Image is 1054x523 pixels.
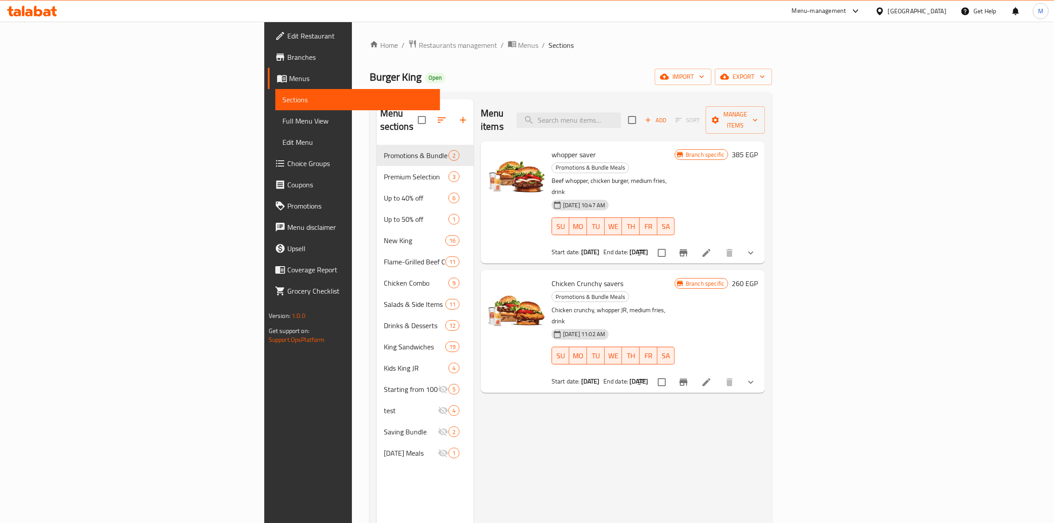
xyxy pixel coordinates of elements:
span: Add [644,115,668,125]
input: search [517,112,621,128]
span: Promotions [287,201,433,211]
a: Menus [508,39,539,51]
span: 5 [449,385,459,394]
button: SU [552,347,569,364]
div: items [445,320,459,331]
span: TU [591,349,601,362]
div: Salads & Side Items11 [377,294,474,315]
a: Sections [275,89,440,110]
div: Saving Bundle2 [377,421,474,442]
li: / [501,40,504,50]
div: Chicken Combo [384,278,448,288]
span: Grocery Checklist [287,286,433,296]
div: Up to 50% off1 [377,209,474,230]
span: [DATE] Meals [384,448,438,458]
span: Coverage Report [287,264,433,275]
span: Promotions & Bundle Meals [384,150,448,161]
div: Starting from 100 [384,384,438,395]
div: items [448,171,459,182]
span: [DATE] 11:02 AM [560,330,609,338]
span: Select to update [652,244,671,262]
a: Edit menu item [701,248,712,258]
button: SA [657,217,675,235]
a: Edit Menu [275,132,440,153]
div: Premium Selection3 [377,166,474,187]
span: TH [625,349,636,362]
svg: Inactive section [438,448,448,458]
span: Branch specific [682,279,728,288]
svg: Show Choices [745,248,756,258]
div: King Sandwiches [384,341,445,352]
span: Select all sections [413,111,431,129]
button: sort-choices [631,242,652,263]
div: Up to 50% off [384,214,448,225]
span: Salads & Side Items [384,299,445,310]
svg: Show Choices [745,377,756,387]
button: SA [657,347,675,364]
div: items [445,235,459,246]
h6: 385 EGP [732,148,758,161]
span: 11 [446,300,459,309]
p: Chicken crunchy, whopper JR, medium fries, drink [552,305,675,327]
button: import [655,69,711,85]
button: Add [641,113,670,127]
span: test [384,405,438,416]
span: Sections [282,94,433,105]
button: Manage items [706,106,765,134]
span: export [722,71,765,82]
div: items [448,363,459,373]
div: Kids King JR [384,363,448,373]
span: Edit Restaurant [287,31,433,41]
span: Coupons [287,179,433,190]
div: items [448,150,459,161]
div: New King [384,235,445,246]
span: FR [643,220,654,233]
span: M [1038,6,1043,16]
a: Coupons [268,174,440,195]
button: WE [605,217,622,235]
span: Choice Groups [287,158,433,169]
button: delete [719,242,740,263]
span: Branches [287,52,433,62]
span: Menus [289,73,433,84]
a: Support.OpsPlatform [269,334,325,345]
span: SU [556,349,566,362]
button: TH [622,347,640,364]
div: items [448,384,459,395]
button: TU [587,347,605,364]
span: Up to 40% off [384,193,448,203]
div: [DATE] Meals1 [377,442,474,464]
span: import [662,71,704,82]
div: Up to 40% off6 [377,187,474,209]
p: Beef whopper, chicken burger, medium fries, drink [552,175,675,198]
span: Edit Menu [282,137,433,147]
span: SA [661,220,672,233]
span: Flame-Grilled Beef Combo [384,256,445,267]
span: FR [643,349,654,362]
div: Ramadan Meals [384,448,438,458]
b: [DATE] [629,376,648,387]
a: Coverage Report [268,259,440,280]
span: 1 [449,215,459,224]
span: Menus [518,40,539,50]
span: SA [661,349,672,362]
h2: Menu items [481,107,506,133]
span: Select section first [670,113,706,127]
span: Manage items [713,109,758,131]
span: Select section [623,111,641,129]
div: items [448,214,459,225]
span: Upsell [287,243,433,254]
svg: Inactive section [438,405,448,416]
span: Sections [549,40,574,50]
span: 2 [449,428,459,436]
div: Premium Selection [384,171,448,182]
li: / [542,40,545,50]
a: Branches [268,46,440,68]
span: WE [608,349,619,362]
span: 4 [449,364,459,372]
span: End date: [603,376,628,387]
a: Edit Restaurant [268,25,440,46]
div: Drinks & Desserts12 [377,315,474,336]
